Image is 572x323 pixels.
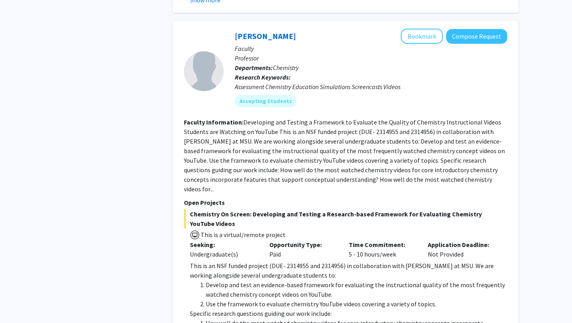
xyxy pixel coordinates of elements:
[6,287,34,317] iframe: Chat
[349,240,416,249] p: Time Commitment:
[184,118,505,193] fg-read-more: Developing and Testing a Framework to Evaluate the Quality of Chemistry Instructional Videos Stud...
[269,240,337,249] p: Opportunity Type:
[190,261,507,280] p: This is an NSF funded project (DUE- 2314955 and 2314956) in collaboration with [PERSON_NAME] at M...
[235,64,273,72] b: Departments:
[343,240,422,259] div: 5 - 10 hours/week
[235,82,507,91] div: Assessment Chemistry Education Simulations Screencasts Videos
[446,29,507,44] button: Compose Request to Deborah Herrington
[200,231,286,239] span: This is a virtual/remote project
[206,280,507,299] li: Develop and test an evidence-based framework for evaluating the instructional quality of the most...
[422,240,501,259] div: Not Provided
[184,118,243,126] b: Faculty Information:
[263,240,343,259] div: Paid
[235,31,296,41] a: [PERSON_NAME]
[273,64,299,72] span: Chemistry
[184,198,507,207] p: Open Projects
[184,209,507,228] span: Chemistry On Screen: Developing and Testing a Research-based Framework for Evaluating Chemistry Y...
[190,309,507,318] p: Specific research questions guiding our work include:
[428,240,495,249] p: Application Deadline:
[190,240,257,249] p: Seeking:
[401,29,443,44] button: Add Deborah Herrington to Bookmarks
[235,44,507,53] p: Faculty
[235,73,291,81] b: Research Keywords:
[235,53,507,63] p: Professor
[190,249,257,259] div: Undergraduate(s)
[206,299,507,309] li: Use the framework to evaluate chemistry YouTube videos covering a variety of topics.
[235,95,297,107] mat-chip: Accepting Students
